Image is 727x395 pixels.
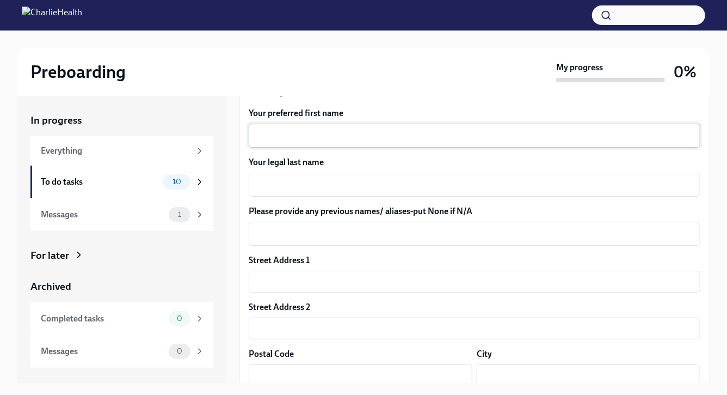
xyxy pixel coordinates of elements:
[30,166,213,198] a: To do tasks10
[30,248,213,263] a: For later
[674,62,697,82] h3: 0%
[30,248,69,263] div: For later
[171,210,188,218] span: 1
[249,348,294,360] label: Postal Code
[249,254,310,266] label: Street Address 1
[30,279,213,294] a: Archived
[30,113,213,127] a: In progress
[249,156,700,168] label: Your legal last name
[249,301,310,313] label: Street Address 2
[30,136,213,166] a: Everything
[170,347,189,355] span: 0
[477,348,492,360] label: City
[41,345,164,357] div: Messages
[41,209,164,221] div: Messages
[249,205,700,217] label: Please provide any previous names/ aliases-put None if N/A
[556,62,603,74] strong: My progress
[41,313,164,325] div: Completed tasks
[166,178,188,186] span: 10
[22,7,82,24] img: CharlieHealth
[170,314,189,323] span: 0
[249,107,700,119] label: Your preferred first name
[30,302,213,335] a: Completed tasks0
[30,335,213,368] a: Messages0
[30,198,213,231] a: Messages1
[41,145,190,157] div: Everything
[30,61,126,83] h2: Preboarding
[41,176,159,188] div: To do tasks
